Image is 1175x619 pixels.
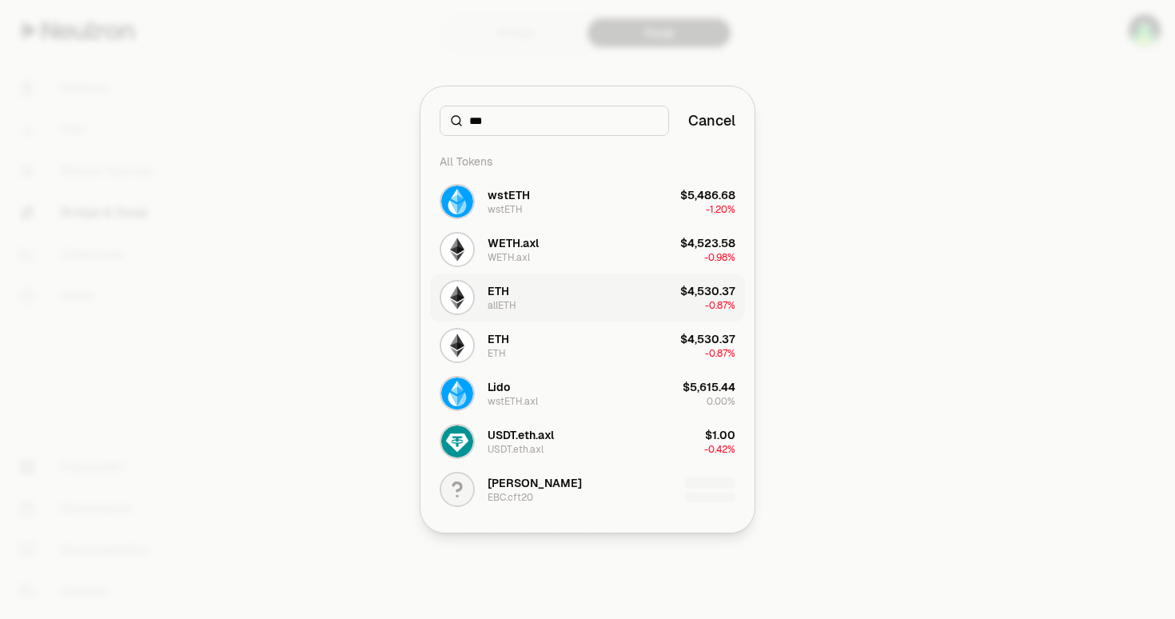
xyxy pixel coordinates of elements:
img: WETH.axl Logo [441,234,473,266]
div: [PERSON_NAME] [488,475,582,491]
img: wstETH Logo [441,186,473,218]
div: USDT.eth.axl [488,427,554,443]
img: ETH Logo [441,329,473,361]
div: allETH [488,299,516,312]
div: All Tokens [430,146,745,178]
span: 0.00% [707,395,735,408]
img: USDT.eth.axl Logo [441,425,473,457]
span: -0.98% [704,251,735,264]
span: -1.20% [706,203,735,216]
div: $1.00 [705,427,735,443]
img: wstETH.axl Logo [441,377,473,409]
div: USDT.eth.axl [488,443,544,456]
div: $4,530.37 [680,331,735,347]
img: allETH Logo [441,282,473,313]
div: EBC.cft20 [488,491,533,504]
div: WETH.axl [488,251,530,264]
div: wstETH.axl [488,395,538,408]
button: Cancel [688,110,735,132]
button: wstETH.axl LogoLidowstETH.axl$5,615.440.00% [430,369,745,417]
div: wstETH [488,187,530,203]
button: ETH LogoETHETH$4,530.37-0.87% [430,321,745,369]
button: USDT.eth.axl LogoUSDT.eth.axlUSDT.eth.axl$1.00-0.42% [430,417,745,465]
div: wstETH [488,203,523,216]
div: WETH.axl [488,235,539,251]
div: $5,615.44 [683,379,735,395]
span: -0.42% [704,443,735,456]
button: allETH LogoETHallETH$4,530.37-0.87% [430,274,745,321]
div: $4,523.58 [680,235,735,251]
span: -0.87% [705,347,735,360]
button: wstETH LogowstETHwstETH$5,486.68-1.20% [430,178,745,226]
div: $4,530.37 [680,283,735,299]
button: WETH.axl LogoWETH.axlWETH.axl$4,523.58-0.98% [430,226,745,274]
div: ETH [488,283,509,299]
div: $5,486.68 [680,187,735,203]
div: ETH [488,331,509,347]
div: Lido [488,379,510,395]
button: [PERSON_NAME]EBC.cft20 [430,465,745,513]
span: -0.87% [705,299,735,312]
div: ETH [488,347,506,360]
